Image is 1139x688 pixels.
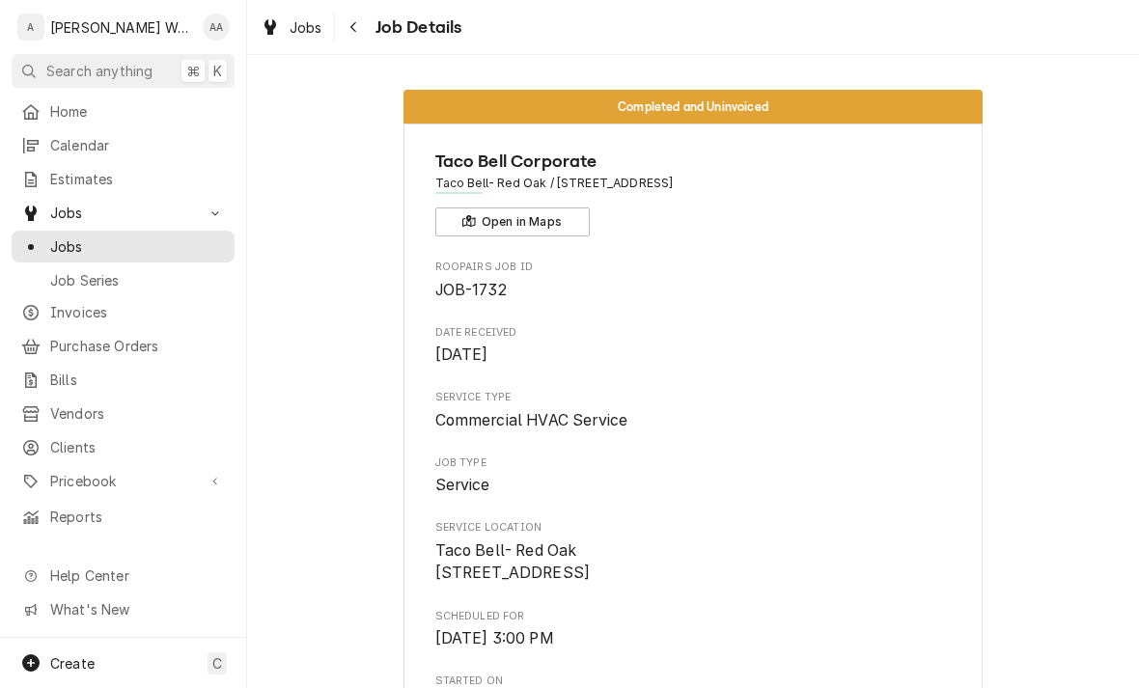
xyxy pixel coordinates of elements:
a: Estimates [12,163,235,195]
span: Job Type [435,455,952,471]
span: [DATE] [435,345,488,364]
span: Service [435,476,490,494]
a: Job Series [12,264,235,296]
span: Name [435,149,952,175]
span: Create [50,655,95,672]
span: Jobs [50,236,225,257]
span: Service Type [435,409,952,432]
span: Service Type [435,390,952,405]
span: Bills [50,370,225,390]
div: A [17,14,44,41]
span: Completed and Uninvoiced [618,100,768,113]
span: Search anything [46,61,153,81]
span: Taco Bell- Red Oak [STREET_ADDRESS] [435,541,591,583]
span: Estimates [50,169,225,189]
span: Reports [50,507,225,527]
a: Go to Jobs [12,197,235,229]
span: Clients [50,437,225,457]
a: Vendors [12,398,235,429]
a: Calendar [12,129,235,161]
span: Help Center [50,565,223,586]
span: Pricebook [50,471,196,491]
span: Invoices [50,302,225,322]
span: Date Received [435,344,952,367]
div: Date Received [435,325,952,367]
a: Invoices [12,296,235,328]
span: Jobs [290,17,322,38]
span: Service Location [435,520,952,536]
span: C [212,653,222,674]
div: Aaron Anderson's Avatar [203,14,230,41]
span: Service Location [435,539,952,585]
span: Date Received [435,325,952,341]
button: Search anything⌘K [12,54,235,88]
div: Job Type [435,455,952,497]
span: K [213,61,222,81]
span: What's New [50,599,223,619]
span: Scheduled For [435,609,952,624]
a: Jobs [253,12,330,43]
span: Purchase Orders [50,336,225,356]
a: Clients [12,431,235,463]
div: Roopairs Job ID [435,260,952,301]
span: Roopairs Job ID [435,260,952,275]
span: Jobs [50,203,196,223]
span: Vendors [50,403,225,424]
span: ⌘ [186,61,200,81]
div: AA [203,14,230,41]
div: [PERSON_NAME] Works LLC [50,17,192,38]
span: Home [50,101,225,122]
span: Address [435,175,952,192]
span: Commercial HVAC Service [435,411,628,429]
span: Roopairs Job ID [435,279,952,302]
span: Job Series [50,270,225,290]
a: Go to What's New [12,593,235,625]
a: Go to Pricebook [12,465,235,497]
a: Go to Help Center [12,560,235,592]
div: Service Location [435,520,952,585]
span: Job Type [435,474,952,497]
a: Bills [12,364,235,396]
span: [DATE] 3:00 PM [435,629,554,647]
div: Service Type [435,390,952,431]
a: Purchase Orders [12,330,235,362]
span: Scheduled For [435,627,952,650]
span: Calendar [50,135,225,155]
div: Scheduled For [435,609,952,650]
a: Jobs [12,231,235,262]
div: Status [403,90,983,124]
div: Client Information [435,149,952,236]
span: Job Details [370,14,462,41]
a: Home [12,96,235,127]
a: Reports [12,501,235,533]
button: Open in Maps [435,207,590,236]
span: JOB-1732 [435,281,507,299]
button: Navigate back [339,12,370,42]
